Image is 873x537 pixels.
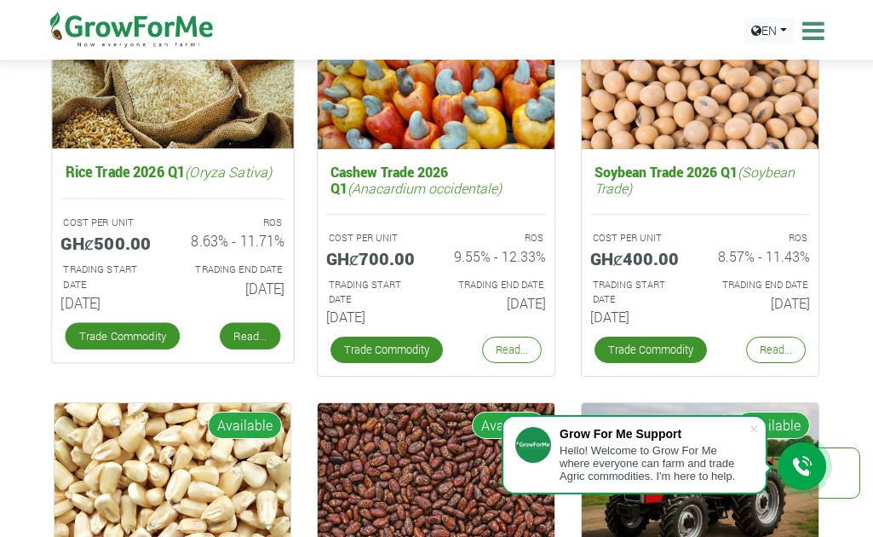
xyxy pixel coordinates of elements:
[326,248,423,268] h5: GHȼ700.00
[713,248,810,264] h6: 8.57% - 11.43%
[594,163,795,197] i: (Soybean Trade)
[63,216,157,230] p: COST PER UNIT
[329,278,421,307] p: Estimated Trading Start Date
[451,278,543,292] p: Estimated Trading End Date
[60,159,284,184] h5: Rice Trade 2026 Q1
[590,248,687,268] h5: GHȼ400.00
[330,337,443,363] a: Trade Commodity
[60,233,159,253] h5: GHȼ500.00
[329,231,421,245] p: COST PER UNIT
[472,412,546,439] span: Available
[451,231,543,245] p: ROS
[593,231,685,245] p: COST PER UNIT
[186,233,284,250] h6: 8.63% - 11.71%
[715,278,807,292] p: Estimated Trading End Date
[185,162,272,180] i: (Oryza Sativa)
[347,179,502,197] i: (Anacardium occidentale)
[744,17,795,43] a: EN
[188,263,282,278] p: Estimated Trading End Date
[594,337,707,363] a: Trade Commodity
[60,295,159,312] h6: [DATE]
[326,159,546,200] h5: Cashew Trade 2026 Q1
[593,278,685,307] p: Estimated Trading Start Date
[449,295,546,311] h6: [DATE]
[326,309,423,325] h6: [DATE]
[736,412,810,439] span: Available
[208,412,282,439] span: Available
[560,427,749,441] div: Grow For Me Support
[482,337,542,363] a: Read...
[186,280,284,297] h6: [DATE]
[560,444,749,482] div: Hello! Welcome to Grow For Me where everyone can farm and trade Agric commodities. I'm here to help.
[188,216,282,230] p: ROS
[590,309,687,325] h6: [DATE]
[220,323,280,350] a: Read...
[590,159,810,200] h5: Soybean Trade 2026 Q1
[449,248,546,264] h6: 9.55% - 12.33%
[715,231,807,245] p: ROS
[746,337,806,363] a: Read...
[713,295,810,311] h6: [DATE]
[65,323,180,350] a: Trade Commodity
[63,263,157,292] p: Estimated Trading Start Date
